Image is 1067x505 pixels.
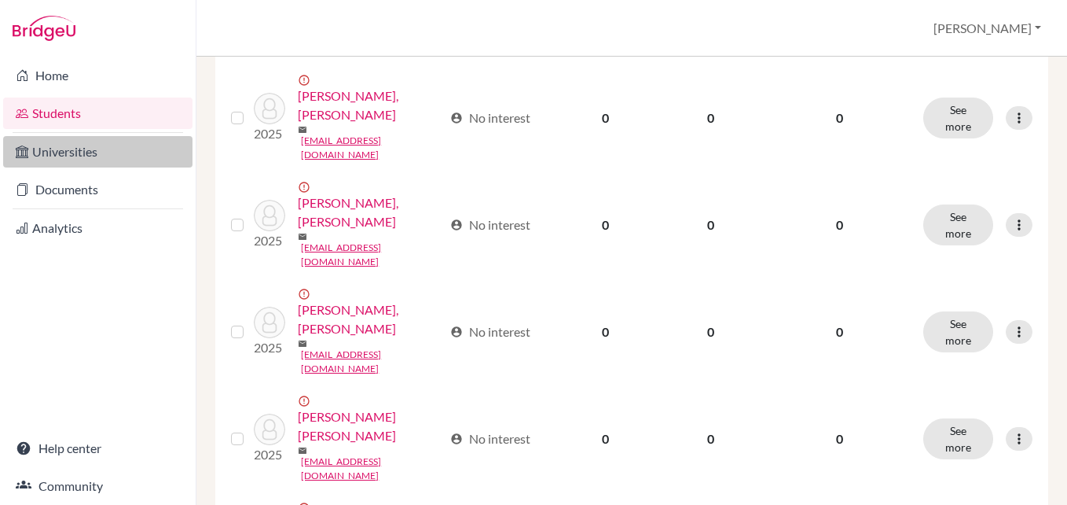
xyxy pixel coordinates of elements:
span: mail [298,339,307,348]
span: mail [298,446,307,455]
span: account_circle [450,112,463,124]
a: Documents [3,174,192,205]
a: Help center [3,433,192,464]
p: 2025 [254,338,285,357]
img: Bridge-U [13,16,75,41]
td: 0 [554,385,657,492]
button: See more [923,98,993,138]
a: Students [3,98,192,129]
td: 0 [554,278,657,385]
p: 0 [775,429,904,448]
div: No interest [450,109,530,127]
a: Universities [3,136,192,168]
p: 0 [775,216,904,234]
a: [EMAIL_ADDRESS][DOMAIN_NAME] [301,455,442,483]
td: 0 [657,385,765,492]
span: account_circle [450,219,463,231]
button: [PERSON_NAME] [926,13,1048,43]
span: mail [298,125,307,135]
span: account_circle [450,326,463,338]
a: Home [3,60,192,91]
span: mail [298,232,307,241]
a: Community [3,470,192,502]
p: 2025 [254,124,285,143]
td: 0 [657,278,765,385]
p: 2025 [254,445,285,464]
td: 0 [657,171,765,278]
button: See more [923,205,993,245]
a: [PERSON_NAME], [PERSON_NAME] [298,300,442,338]
a: [EMAIL_ADDRESS][DOMAIN_NAME] [301,241,442,269]
div: No interest [450,216,530,234]
img: DAVILA MARTINEZ, DAVID RICARDO [254,307,285,338]
a: [PERSON_NAME] [PERSON_NAME] [298,407,442,445]
a: [EMAIL_ADDRESS][DOMAIN_NAME] [301,134,442,162]
div: No interest [450,429,530,448]
p: 0 [775,109,904,127]
button: See more [923,311,993,352]
span: error_outline [298,181,313,194]
img: CHICAIZA SIMBAÑA, ANDREA SALOME [254,93,285,124]
a: [EMAIL_ADDRESS][DOMAIN_NAME] [301,348,442,376]
img: DAVILA MARTINEZ , DOMENICA MARITZA [254,414,285,445]
td: 0 [657,65,765,171]
div: No interest [450,323,530,341]
td: 0 [554,65,657,171]
span: account_circle [450,433,463,445]
span: error_outline [298,395,313,407]
p: 2025 [254,231,285,250]
a: [PERSON_NAME], [PERSON_NAME] [298,194,442,231]
p: 0 [775,323,904,341]
span: error_outline [298,288,313,300]
span: error_outline [298,74,313,87]
td: 0 [554,171,657,278]
a: [PERSON_NAME], [PERSON_NAME] [298,87,442,124]
button: See more [923,418,993,459]
img: CORDOVA MORENO, MARIA PAZ [254,200,285,231]
a: Analytics [3,212,192,244]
